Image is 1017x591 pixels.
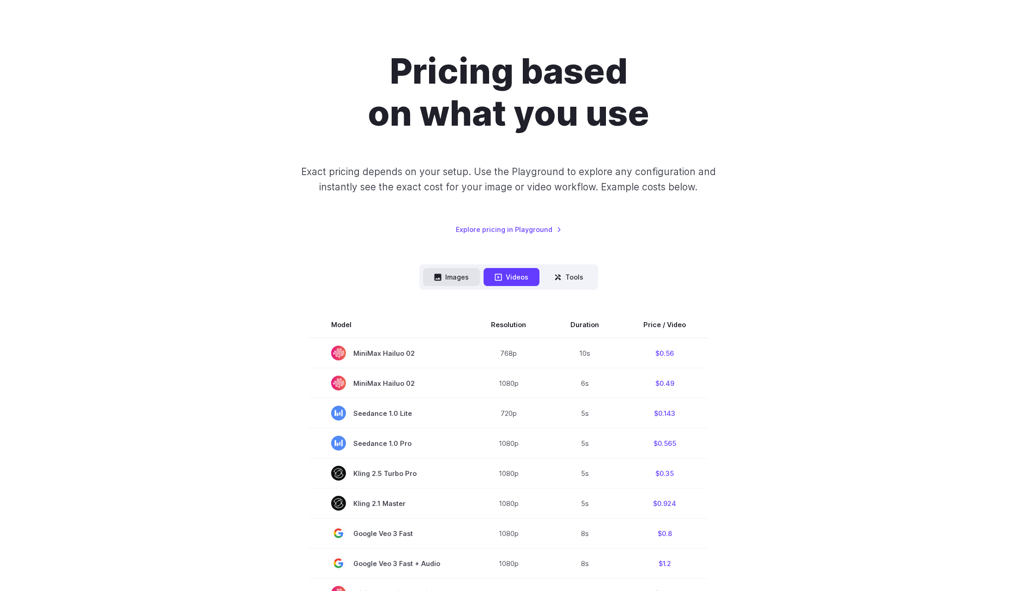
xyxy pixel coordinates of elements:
td: $0.49 [621,368,708,398]
th: Duration [548,312,621,338]
td: 8s [548,548,621,579]
button: Videos [484,268,539,286]
td: 1080p [469,368,548,398]
td: 5s [548,488,621,518]
td: 1080p [469,458,548,488]
td: $1.2 [621,548,708,579]
td: 5s [548,398,621,428]
td: $0.143 [621,398,708,428]
td: 8s [548,518,621,548]
td: 1080p [469,518,548,548]
td: 6s [548,368,621,398]
td: 10s [548,338,621,368]
td: 1080p [469,428,548,458]
p: Exact pricing depends on your setup. Use the Playground to explore any configuration and instantl... [284,164,733,195]
span: Seedance 1.0 Pro [331,436,447,451]
span: Kling 2.1 Master [331,496,447,511]
a: Explore pricing in Playground [456,224,562,235]
td: 720p [469,398,548,428]
button: Tools [543,268,594,286]
td: $0.565 [621,428,708,458]
td: 5s [548,458,621,488]
span: Seedance 1.0 Lite [331,406,447,420]
span: Google Veo 3 Fast + Audio [331,556,447,571]
td: $0.56 [621,338,708,368]
span: Kling 2.5 Turbo Pro [331,466,447,481]
span: MiniMax Hailuo 02 [331,376,447,390]
span: MiniMax Hailuo 02 [331,346,447,360]
th: Price / Video [621,312,708,338]
td: 1080p [469,548,548,579]
span: Google Veo 3 Fast [331,526,447,541]
td: 5s [548,428,621,458]
h1: Pricing based on what you use [251,50,766,134]
th: Model [309,312,469,338]
td: $0.8 [621,518,708,548]
td: $0.924 [621,488,708,518]
td: $0.35 [621,458,708,488]
td: 768p [469,338,548,368]
th: Resolution [469,312,548,338]
td: 1080p [469,488,548,518]
button: Images [423,268,480,286]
